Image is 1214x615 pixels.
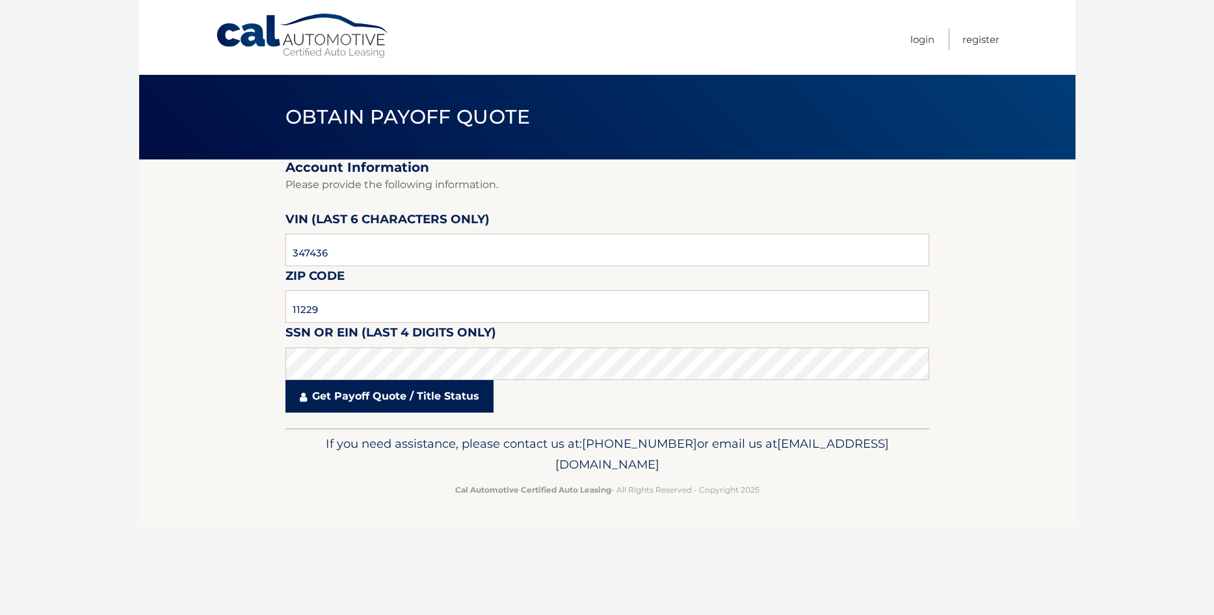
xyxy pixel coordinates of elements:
p: Please provide the following information. [285,176,929,194]
a: Login [910,29,934,50]
label: Zip Code [285,266,345,290]
label: SSN or EIN (last 4 digits only) [285,323,496,347]
a: Get Payoff Quote / Title Status [285,380,494,413]
p: If you need assistance, please contact us at: or email us at [294,433,921,475]
label: VIN (last 6 characters only) [285,210,490,234]
a: Register [962,29,999,50]
p: - All Rights Reserved - Copyright 2025 [294,483,921,497]
h2: Account Information [285,159,929,176]
strong: Cal Automotive Certified Auto Leasing [455,485,611,495]
span: Obtain Payoff Quote [285,105,531,129]
a: Cal Automotive [215,13,391,59]
span: [PHONE_NUMBER] [582,436,697,451]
